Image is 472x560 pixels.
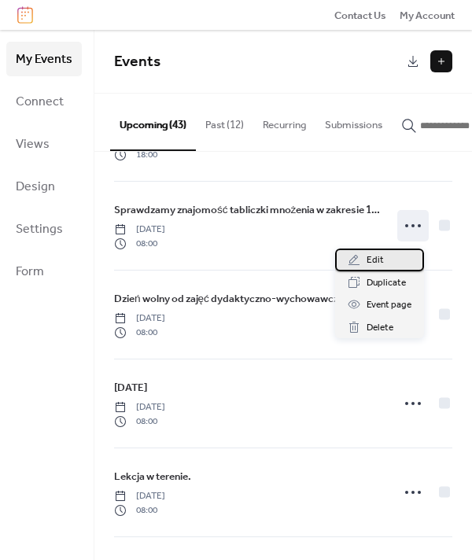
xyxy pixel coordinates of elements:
[114,400,165,414] span: [DATE]
[6,84,82,119] a: Connect
[334,8,386,24] span: Contact Us
[114,47,160,76] span: Events
[114,469,191,484] span: Lekcja w terenie.
[114,223,165,237] span: [DATE]
[6,212,82,246] a: Settings
[253,94,315,149] button: Recurring
[110,94,196,150] button: Upcoming (43)
[367,275,406,291] span: Duplicate
[400,8,455,24] span: My Account
[114,290,358,308] a: Dzień wolny od zajęć dydaktyczno-wychowawczych.
[315,94,392,149] button: Submissions
[367,252,384,268] span: Edit
[114,414,165,429] span: 08:00
[196,94,253,149] button: Past (12)
[16,90,64,115] span: Connect
[114,380,147,396] span: [DATE]
[16,260,44,285] span: Form
[367,297,411,313] span: Event page
[114,202,382,218] span: Sprawdzamy znajomość tabliczki mnożenia w zakresie 100 (mnożenie i dzielenie).
[400,7,455,23] a: My Account
[114,468,191,485] a: Lekcja w terenie.
[114,379,147,396] a: [DATE]
[17,6,33,24] img: logo
[6,254,82,289] a: Form
[6,127,82,161] a: Views
[114,148,165,162] span: 18:00
[114,503,165,518] span: 08:00
[114,489,165,503] span: [DATE]
[367,320,393,336] span: Delete
[6,42,82,76] a: My Events
[16,47,72,72] span: My Events
[334,7,386,23] a: Contact Us
[6,169,82,204] a: Design
[114,291,358,307] span: Dzień wolny od zajęć dydaktyczno-wychowawczych.
[114,311,165,326] span: [DATE]
[114,237,165,251] span: 08:00
[16,175,55,200] span: Design
[16,217,63,242] span: Settings
[114,326,165,340] span: 08:00
[16,132,50,157] span: Views
[114,201,382,219] a: Sprawdzamy znajomość tabliczki mnożenia w zakresie 100 (mnożenie i dzielenie).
